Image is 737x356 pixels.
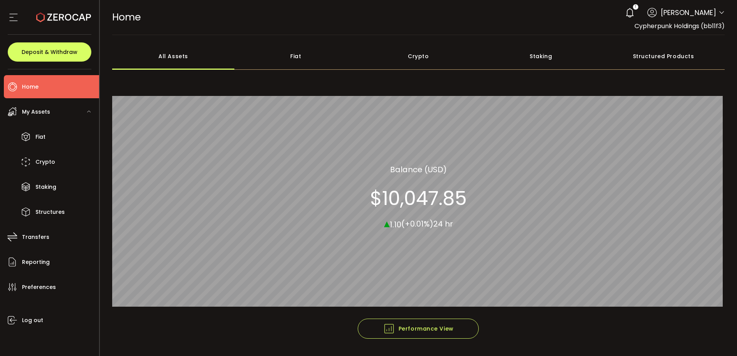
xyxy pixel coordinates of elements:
[401,218,433,229] span: (+0.01%)
[358,319,479,339] button: Performance View
[22,49,77,55] span: Deposit & Withdraw
[112,43,235,70] div: All Assets
[635,4,636,10] span: 1
[602,43,725,70] div: Structured Products
[112,10,141,24] span: Home
[35,181,56,193] span: Staking
[433,218,453,229] span: 24 hr
[22,232,49,243] span: Transfers
[661,7,716,18] span: [PERSON_NAME]
[22,257,50,268] span: Reporting
[384,215,390,231] span: ▴
[35,207,65,218] span: Structures
[634,22,725,30] span: Cypherpunk Holdings (bb11f3)
[22,282,56,293] span: Preferences
[383,323,454,334] span: Performance View
[22,106,50,118] span: My Assets
[370,186,467,210] section: $10,047.85
[390,163,447,175] section: Balance (USD)
[234,43,357,70] div: Fiat
[480,43,602,70] div: Staking
[357,43,480,70] div: Crypto
[8,42,91,62] button: Deposit & Withdraw
[22,81,39,92] span: Home
[35,156,55,168] span: Crypto
[35,131,45,143] span: Fiat
[22,315,43,326] span: Log out
[390,219,401,230] span: 1.10
[698,319,737,356] iframe: Chat Widget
